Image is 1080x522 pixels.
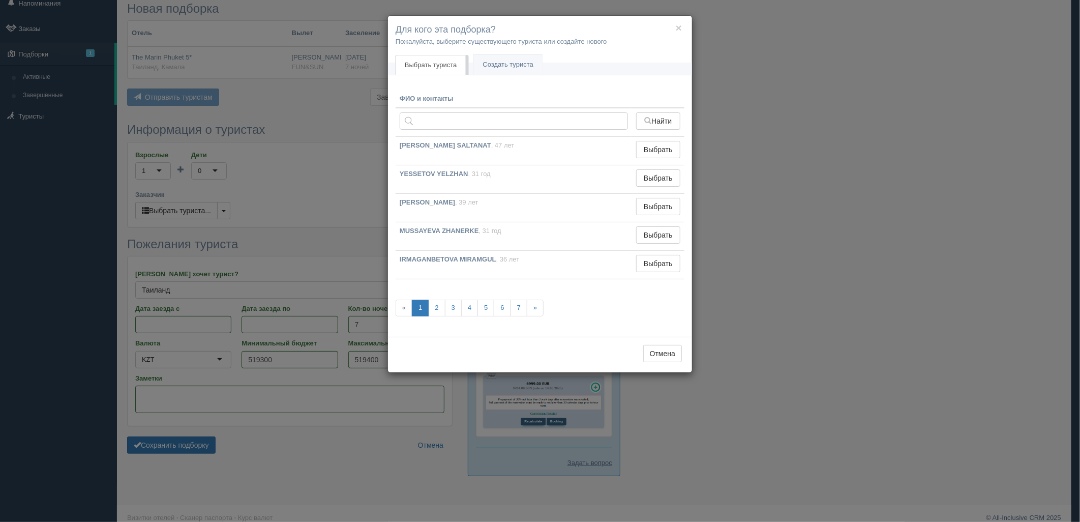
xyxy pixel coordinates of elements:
[468,170,491,178] span: , 31 год
[511,300,527,316] a: 7
[412,300,429,316] a: 1
[676,22,682,33] button: ×
[400,112,628,130] input: Поиск по ФИО, паспорту или контактам
[400,227,479,235] b: MUSSAYEVA ZHANERKE
[636,112,680,130] button: Найти
[455,198,478,206] span: , 39 лет
[400,255,496,263] b: IRMAGANBETOVA MIRAMGUL
[636,169,680,187] button: Выбрать
[636,198,680,215] button: Выбрать
[636,226,680,244] button: Выбрать
[400,170,468,178] b: YESSETOV YELZHAN
[396,90,632,108] th: ФИО и контакты
[496,255,520,263] span: , 36 лет
[636,141,680,158] button: Выбрать
[527,300,544,316] a: »
[491,141,515,149] span: , 47 лет
[400,198,455,206] b: [PERSON_NAME]
[643,345,682,362] button: Отмена
[400,141,491,149] b: [PERSON_NAME] SALTANAT
[396,37,684,46] p: Пожалуйста, выберите существующего туриста или создайте нового
[396,23,684,37] h4: Для кого эта подборка?
[396,55,466,75] a: Выбрать туриста
[445,300,462,316] a: 3
[479,227,501,235] span: , 31 год
[461,300,478,316] a: 4
[494,300,511,316] a: 6
[396,300,412,316] span: «
[636,255,680,272] button: Выбрать
[428,300,445,316] a: 2
[473,54,543,75] a: Создать туриста
[477,300,494,316] a: 5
